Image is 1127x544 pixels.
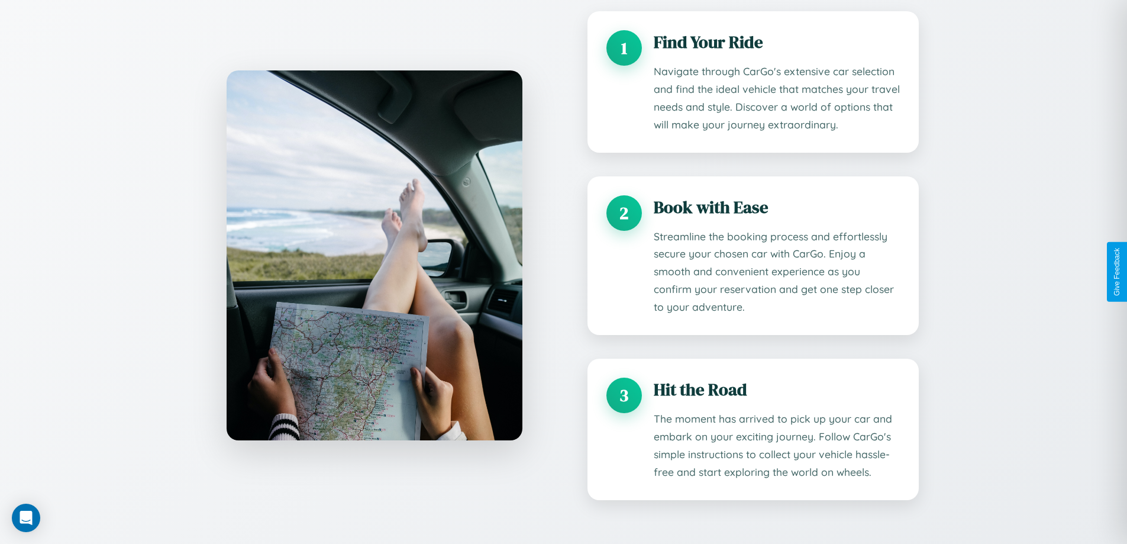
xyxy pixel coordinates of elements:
[654,63,900,134] p: Navigate through CarGo's extensive car selection and find the ideal vehicle that matches your tra...
[227,70,522,440] img: CarGo map interface
[1113,248,1121,296] div: Give Feedback
[12,504,40,532] div: Open Intercom Messenger
[606,195,642,231] div: 2
[654,195,900,219] h3: Book with Ease
[606,30,642,66] div: 1
[606,378,642,413] div: 3
[654,378,900,401] h3: Hit the Road
[654,30,900,54] h3: Find Your Ride
[654,410,900,481] p: The moment has arrived to pick up your car and embark on your exciting journey. Follow CarGo's si...
[654,228,900,317] p: Streamline the booking process and effortlessly secure your chosen car with CarGo. Enjoy a smooth...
